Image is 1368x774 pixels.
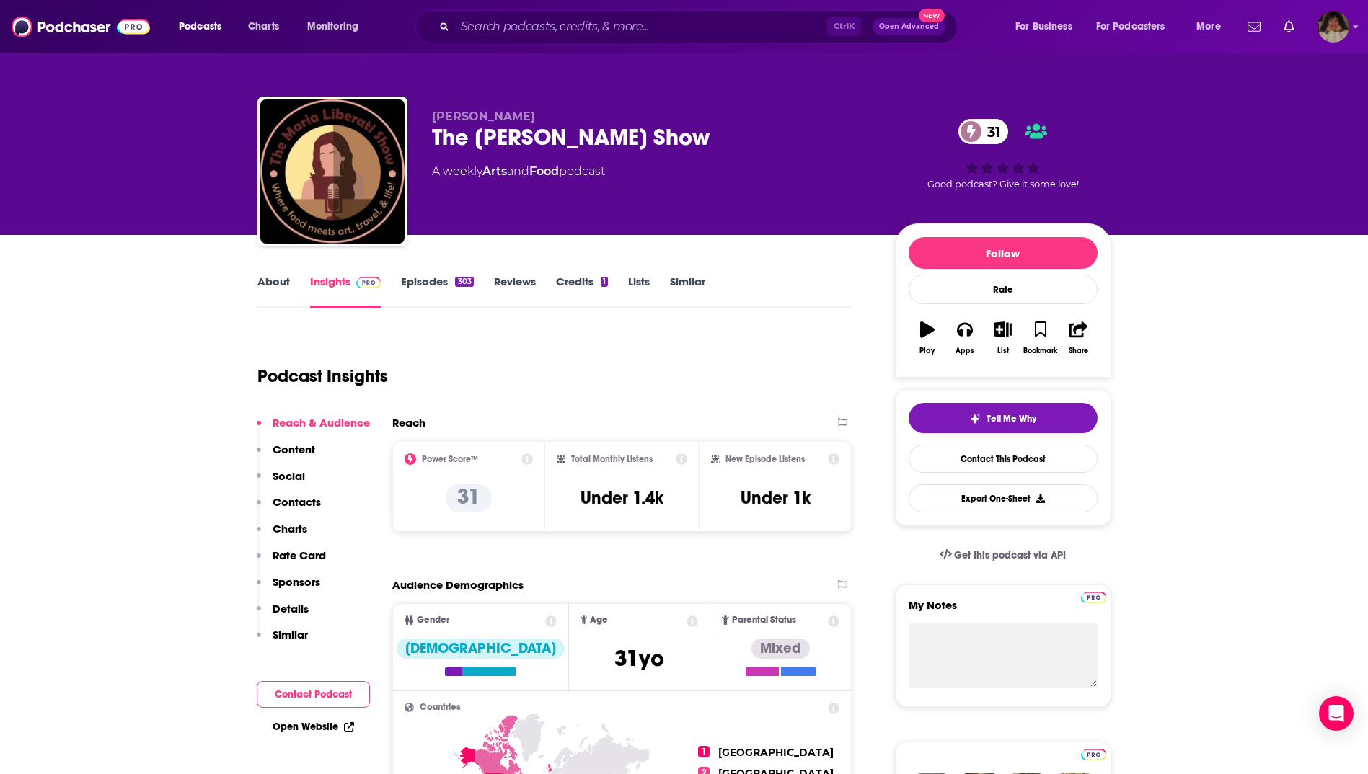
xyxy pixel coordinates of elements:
div: Bookmark [1023,347,1057,355]
span: New [919,9,945,22]
p: Similar [273,628,308,641]
img: Podchaser Pro [1081,749,1106,760]
div: Apps [956,347,974,355]
div: A weekly podcast [432,163,605,180]
div: Play [919,347,935,355]
h2: New Episode Listens [725,454,805,464]
span: Tell Me Why [987,413,1036,424]
a: Open Website [273,721,354,733]
button: Similar [257,628,308,654]
div: Rate [909,275,1098,304]
button: Charts [257,522,307,548]
div: Open Intercom Messenger [1319,696,1354,731]
button: open menu [1186,15,1239,38]
a: Credits1 [556,275,608,308]
img: Podchaser Pro [356,277,381,288]
span: Get this podcast via API [954,549,1066,561]
a: Lists [628,275,650,308]
button: Apps [946,312,984,364]
h3: Under 1k [741,487,811,509]
span: and [507,164,529,178]
span: Open Advanced [879,23,939,30]
button: Details [257,602,309,628]
h2: Total Monthly Listens [571,454,653,464]
div: 303 [455,277,473,287]
div: Mixed [751,639,810,659]
button: Contacts [257,495,321,522]
span: [PERSON_NAME] [432,110,535,123]
span: Charts [248,17,279,37]
input: Search podcasts, credits, & more... [455,15,827,38]
span: 1 [698,746,710,757]
img: User Profile [1318,11,1349,43]
button: Play [909,312,946,364]
button: open menu [169,15,240,38]
span: Monitoring [307,17,358,37]
button: Rate Card [257,548,326,575]
button: Reach & Audience [257,416,370,442]
span: Gender [417,615,449,625]
p: Charts [273,522,307,535]
span: For Business [1015,17,1072,37]
p: Reach & Audience [273,416,370,430]
a: 31 [958,119,1008,144]
a: Similar [670,275,705,308]
div: 31Good podcast? Give it some love! [895,110,1111,199]
button: Social [257,469,305,496]
img: Podchaser Pro [1081,592,1106,603]
span: 31 [973,119,1008,144]
button: Contact Podcast [257,681,370,708]
a: Food [529,164,559,178]
div: Share [1069,347,1088,355]
button: Share [1059,312,1097,364]
span: Age [590,615,608,625]
button: Bookmark [1022,312,1059,364]
h3: Under 1.4k [581,487,663,509]
a: Charts [239,15,288,38]
div: [DEMOGRAPHIC_DATA] [397,639,565,659]
a: InsightsPodchaser Pro [310,275,381,308]
img: The Maria Liberati Show [260,99,405,244]
div: 1 [601,277,608,287]
span: More [1196,17,1221,37]
button: Open AdvancedNew [873,18,945,35]
button: Show profile menu [1318,11,1349,43]
span: Ctrl K [827,17,861,36]
img: Podchaser - Follow, Share and Rate Podcasts [12,13,150,40]
h2: Power Score™ [422,454,478,464]
p: Content [273,442,315,456]
a: Reviews [494,275,536,308]
a: Contact This Podcast [909,445,1098,473]
button: List [984,312,1021,364]
p: 31 [446,484,492,512]
span: 31 yo [614,644,664,672]
button: Sponsors [257,575,320,602]
h2: Reach [392,416,425,430]
a: Pro website [1081,590,1106,603]
button: Export One-Sheet [909,484,1098,512]
a: Get this podcast via API [928,538,1078,573]
p: Sponsors [273,575,320,589]
a: Episodes303 [401,275,473,308]
a: Show notifications dropdown [1242,14,1266,39]
p: Contacts [273,495,321,509]
button: open menu [1087,15,1186,38]
p: Rate Card [273,548,326,562]
button: Follow [909,237,1098,269]
span: Podcasts [179,17,221,37]
a: Show notifications dropdown [1278,14,1300,39]
span: For Podcasters [1096,17,1165,37]
span: [GEOGRAPHIC_DATA] [718,746,834,759]
a: Arts [482,164,507,178]
span: Logged in as angelport [1318,11,1349,43]
label: My Notes [909,598,1098,623]
button: Content [257,442,315,469]
button: open menu [1005,15,1090,38]
div: List [997,347,1009,355]
p: Social [273,469,305,483]
button: open menu [297,15,377,38]
a: Pro website [1081,747,1106,760]
h2: Audience Demographics [392,578,524,592]
button: tell me why sparkleTell Me Why [909,403,1098,433]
